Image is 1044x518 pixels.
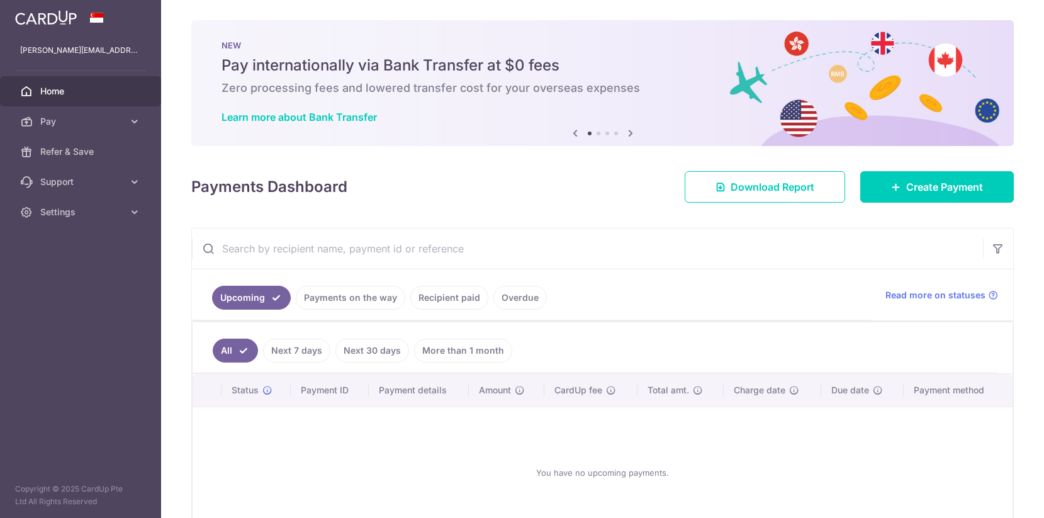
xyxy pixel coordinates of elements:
[222,111,377,123] a: Learn more about Bank Transfer
[554,384,602,397] span: CardUp fee
[40,145,123,158] span: Refer & Save
[222,55,984,76] h5: Pay internationally via Bank Transfer at $0 fees
[40,176,123,188] span: Support
[191,20,1014,146] img: Bank transfer banner
[20,44,141,57] p: [PERSON_NAME][EMAIL_ADDRESS][DOMAIN_NAME]
[15,10,77,25] img: CardUp
[40,115,123,128] span: Pay
[885,289,998,301] a: Read more on statuses
[296,286,405,310] a: Payments on the way
[213,339,258,363] a: All
[335,339,409,363] a: Next 30 days
[263,339,330,363] a: Next 7 days
[40,85,123,98] span: Home
[291,374,368,407] th: Payment ID
[232,384,259,397] span: Status
[479,384,511,397] span: Amount
[222,81,984,96] h6: Zero processing fees and lowered transfer cost for your overseas expenses
[860,171,1014,203] a: Create Payment
[40,206,123,218] span: Settings
[885,289,985,301] span: Read more on statuses
[410,286,488,310] a: Recipient paid
[369,374,469,407] th: Payment details
[493,286,547,310] a: Overdue
[222,40,984,50] p: NEW
[648,384,689,397] span: Total amt.
[192,228,983,269] input: Search by recipient name, payment id or reference
[212,286,291,310] a: Upcoming
[831,384,869,397] span: Due date
[731,179,814,194] span: Download Report
[191,176,347,198] h4: Payments Dashboard
[904,374,1013,407] th: Payment method
[685,171,845,203] a: Download Report
[414,339,512,363] a: More than 1 month
[734,384,785,397] span: Charge date
[906,179,983,194] span: Create Payment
